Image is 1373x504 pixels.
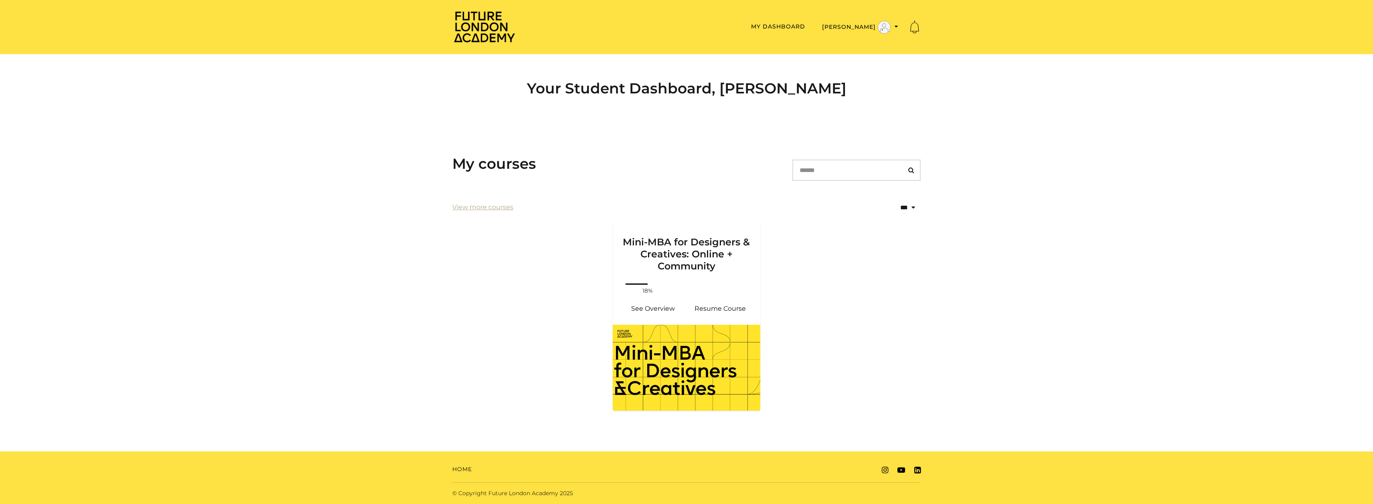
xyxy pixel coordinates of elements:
[452,465,472,474] a: Home
[452,80,921,97] h2: Your Student Dashboard, [PERSON_NAME]
[619,299,686,318] a: Mini-MBA for Designers & Creatives: Online + Community: See Overview
[452,202,513,212] a: View more courses
[874,198,921,217] select: status
[820,20,901,34] button: Toggle menu
[452,10,516,43] img: Home Page
[638,287,657,295] span: 18%
[751,23,805,30] a: My Dashboard
[686,299,754,318] a: Mini-MBA for Designers & Creatives: Online + Community: Resume Course
[446,489,686,498] div: © Copyright Future London Academy 2025
[452,155,536,172] h3: My courses
[613,223,760,282] a: Mini-MBA for Designers & Creatives: Online + Community
[622,223,751,272] h3: Mini-MBA for Designers & Creatives: Online + Community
